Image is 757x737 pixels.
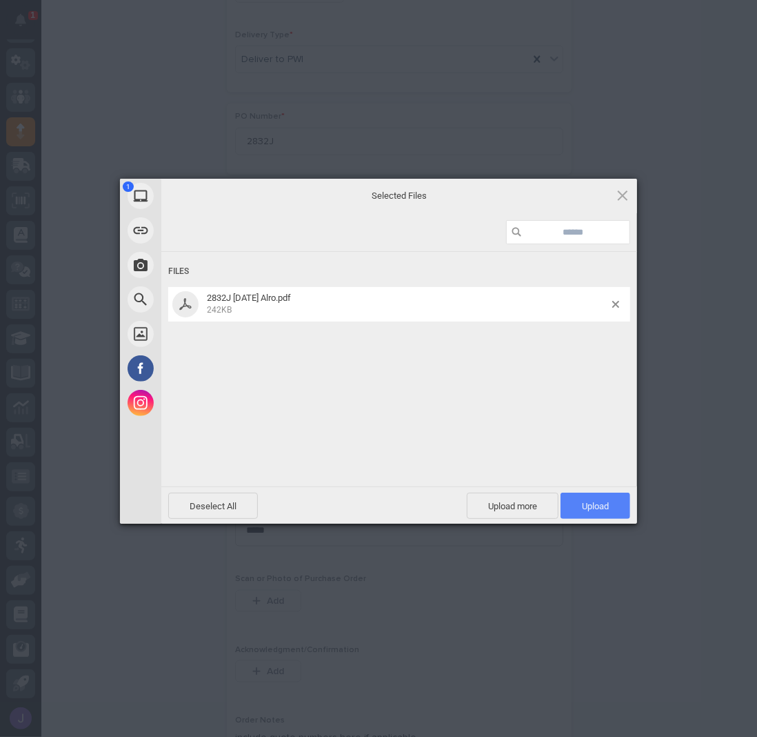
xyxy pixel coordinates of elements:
span: 2832J 8-12-25 Alro.pdf [203,293,612,315]
span: Upload more [467,493,558,519]
span: Upload [582,501,609,511]
div: Link (URL) [120,213,285,248]
div: My Device [120,179,285,213]
span: Click here or hit ESC to close picker [615,188,630,203]
div: Web Search [120,282,285,317]
div: Take Photo [120,248,285,282]
div: Facebook [120,351,285,386]
span: Upload [561,493,630,519]
span: 2832J [DATE] Alro.pdf [207,293,291,303]
span: 1 [123,181,134,192]
div: Unsplash [120,317,285,351]
span: 242KB [207,305,232,315]
span: Selected Files [261,190,537,202]
div: Files [168,259,630,284]
span: Deselect All [168,493,258,519]
div: Instagram [120,386,285,420]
